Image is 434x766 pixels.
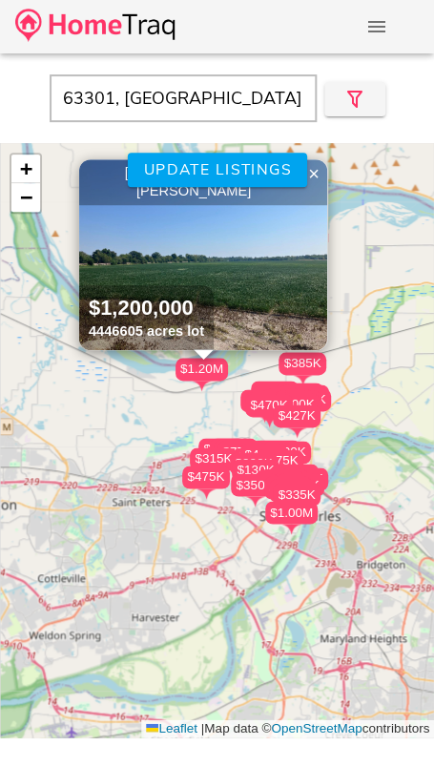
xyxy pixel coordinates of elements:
[273,483,320,506] div: $335K
[256,469,303,503] div: $438K
[273,404,320,427] div: $427K
[245,390,293,413] div: $380K
[245,394,293,427] div: $470K
[276,383,323,405] div: $459K
[190,447,238,481] div: $315K
[269,479,317,502] div: $475K
[11,183,40,212] a: Zoom out
[214,440,261,473] div: $600K
[339,674,434,766] iframe: Chat Widget
[217,441,265,474] div: $775K
[232,459,279,492] div: $130K
[245,392,293,415] div: $475K
[300,159,328,188] a: Close popup
[265,501,318,524] div: $1.00M
[308,163,320,184] span: ×
[251,386,299,420] div: $470K
[279,384,326,407] div: $355K
[251,381,299,414] div: $675K
[245,392,293,425] div: $475K
[79,159,327,350] img: 1.jpg
[274,390,321,413] div: $475K
[245,390,293,424] div: $380K
[277,473,324,496] div: $215K
[20,185,32,209] span: −
[283,388,331,411] div: $400K
[50,74,317,122] input: Enter Your Address, Zipcode or City & State
[201,720,205,735] span: |
[253,440,300,463] div: $235K
[176,358,228,391] div: $1.20M
[89,295,204,322] div: $1,200,000
[240,389,288,412] div: $490K
[192,381,212,391] img: triPin.png
[240,389,288,423] div: $490K
[281,384,329,418] div: $350K
[263,441,311,474] div: $300K
[142,159,291,180] span: Update listings
[292,375,312,385] img: triPin.png
[230,452,278,475] div: $300K
[239,444,287,477] div: $440K
[274,390,321,424] div: $475K
[141,719,434,737] div: Map data © contributors
[11,155,40,183] a: Zoom in
[273,483,320,516] div: $335K
[214,440,261,463] div: $600K
[280,467,328,501] div: $530K
[15,9,175,42] img: desktop-logo.34a1112.png
[231,473,279,507] div: $350K
[231,473,279,496] div: $350K
[182,466,230,488] div: $475K
[272,393,320,426] div: $400K
[89,322,204,341] div: 4446605 acres lot
[84,164,322,200] div: [STREET_ADDRESS][PERSON_NAME]
[272,393,320,416] div: $400K
[279,352,326,385] div: $385K
[244,496,264,507] img: triPin.png
[20,156,32,180] span: +
[245,394,293,417] div: $470K
[190,447,238,470] div: $315K
[283,388,331,422] div: $400K
[273,404,320,438] div: $427K
[260,389,308,423] div: $589K
[271,464,319,497] div: $255K
[127,153,306,187] button: Update listings
[232,459,279,482] div: $130K
[276,383,323,416] div: $459K
[265,501,318,534] div: $1.00M
[286,427,306,438] img: triPin.png
[279,384,326,418] div: $355K
[271,464,319,487] div: $255K
[263,441,311,464] div: $300K
[210,438,258,471] div: $800K
[277,473,324,507] div: $215K
[251,386,299,409] div: $470K
[256,449,303,472] div: $375K
[230,452,278,486] div: $300K
[210,438,258,461] div: $800K
[253,440,300,473] div: $235K
[79,159,328,350] a: [STREET_ADDRESS][PERSON_NAME] $1,200,000 4446605 acres lot
[196,488,216,499] img: triPin.png
[239,444,287,466] div: $440K
[260,468,308,491] div: $240K
[264,476,312,499] div: $265K
[264,476,312,509] div: $265K
[256,469,303,492] div: $438K
[198,438,246,471] div: $485K
[279,352,326,375] div: $385K
[251,381,299,404] div: $675K
[217,441,265,464] div: $775K
[176,358,228,381] div: $1.20M
[280,467,328,490] div: $530K
[269,479,317,512] div: $475K
[264,388,312,422] div: $366K
[271,720,362,735] a: OpenStreetMap
[258,417,279,427] img: triPin.png
[260,389,308,412] div: $589K
[281,524,301,534] img: triPin.png
[264,388,312,411] div: $366K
